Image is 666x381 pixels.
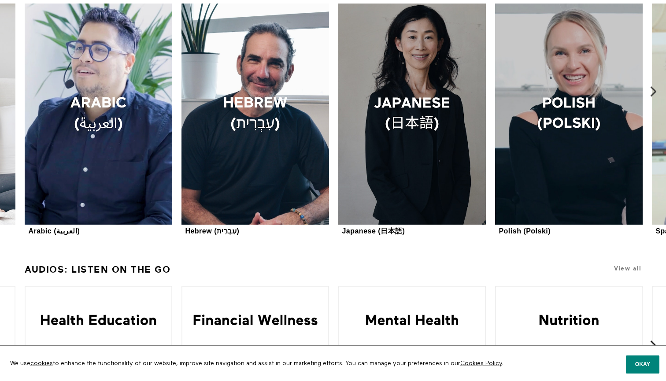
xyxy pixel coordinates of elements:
a: cookies [30,360,53,366]
button: Okay [626,355,659,373]
div: Japanese (日本語) [342,227,405,235]
a: Cookies Policy [460,360,502,366]
p: We use to enhance the functionality of our website, improve site navigation and assist in our mar... [4,352,523,374]
a: Polish (Polski)Polish (Polski) [495,4,643,237]
div: Polish (Polski) [499,227,551,235]
a: Arabic (العربية)Arabic (العربية) [25,4,172,237]
a: View all [614,265,641,272]
a: Hebrew (עִבְרִית)Hebrew (עִבְרִית) [181,4,329,237]
a: Japanese (日本語)Japanese (日本語) [338,4,486,237]
div: Hebrew (עִבְרִית) [185,227,239,235]
a: Audios: Listen On the Go [25,260,170,279]
div: Arabic (العربية) [28,227,80,235]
